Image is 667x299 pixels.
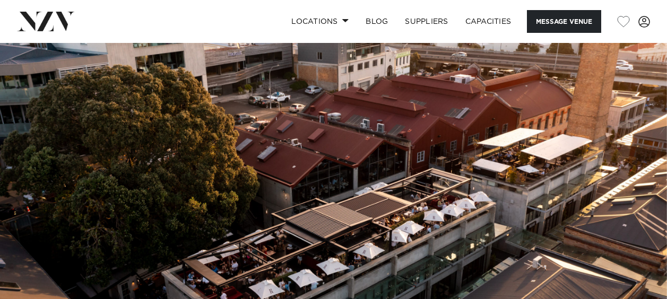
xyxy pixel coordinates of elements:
[527,10,601,33] button: Message Venue
[17,12,75,31] img: nzv-logo.png
[357,10,396,33] a: BLOG
[396,10,456,33] a: SUPPLIERS
[457,10,520,33] a: Capacities
[283,10,357,33] a: Locations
